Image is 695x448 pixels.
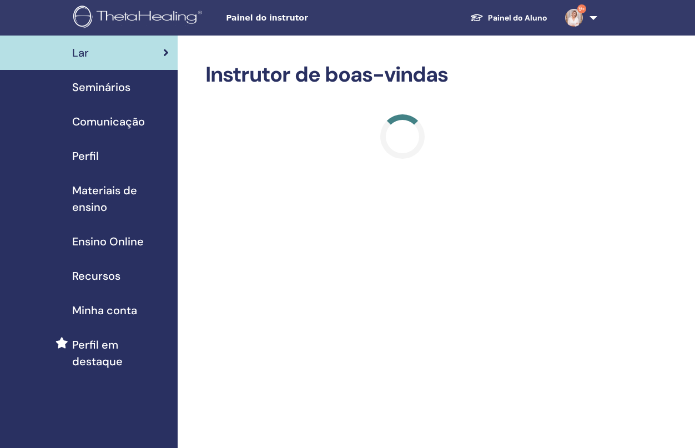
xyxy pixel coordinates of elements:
span: 9+ [577,4,586,13]
img: logo.png [73,6,206,31]
span: Minha conta [72,302,137,319]
h2: Instrutor de boas-vindas [205,62,599,88]
span: Seminários [72,79,130,95]
span: Perfil [72,148,99,164]
img: graduation-cap-white.svg [470,13,484,22]
span: Materiais de ensino [72,182,169,215]
span: Ensino Online [72,233,144,250]
a: Painel do Aluno [461,8,556,28]
span: Perfil em destaque [72,336,169,370]
span: Comunicação [72,113,145,130]
img: default.jpg [565,9,583,27]
span: Lar [72,44,89,61]
span: Recursos [72,268,120,284]
span: Painel do instrutor [226,12,392,24]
